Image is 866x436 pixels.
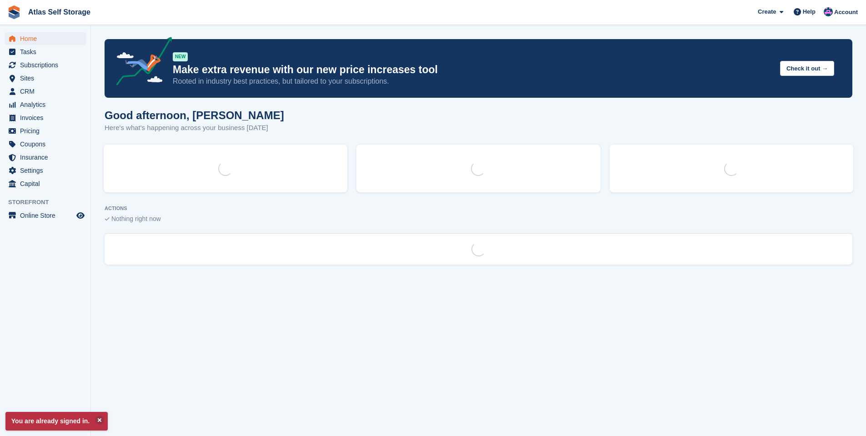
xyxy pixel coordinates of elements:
a: menu [5,125,86,137]
span: Sites [20,72,75,85]
span: Invoices [20,111,75,124]
span: Storefront [8,198,90,207]
p: ACTIONS [105,205,852,211]
img: Ryan Carroll [824,7,833,16]
span: Analytics [20,98,75,111]
a: menu [5,164,86,177]
span: Insurance [20,151,75,164]
img: blank_slate_check_icon-ba018cac091ee9be17c0a81a6c232d5eb81de652e7a59be601be346b1b6ddf79.svg [105,217,110,221]
a: Atlas Self Storage [25,5,94,20]
a: menu [5,209,86,222]
p: Here's what's happening across your business [DATE] [105,123,284,133]
span: Create [758,7,776,16]
img: price-adjustments-announcement-icon-8257ccfd72463d97f412b2fc003d46551f7dbcb40ab6d574587a9cd5c0d94... [109,37,172,89]
a: Preview store [75,210,86,221]
span: Capital [20,177,75,190]
a: menu [5,151,86,164]
span: CRM [20,85,75,98]
img: stora-icon-8386f47178a22dfd0bd8f6a31ec36ba5ce8667c1dd55bd0f319d3a0aa187defe.svg [7,5,21,19]
div: NEW [173,52,188,61]
span: Nothing right now [111,215,161,222]
span: Subscriptions [20,59,75,71]
span: Coupons [20,138,75,150]
span: Pricing [20,125,75,137]
a: menu [5,111,86,124]
a: menu [5,85,86,98]
p: Rooted in industry best practices, but tailored to your subscriptions. [173,76,773,86]
a: menu [5,98,86,111]
p: You are already signed in. [5,412,108,431]
a: menu [5,59,86,71]
a: menu [5,138,86,150]
span: Tasks [20,45,75,58]
span: Online Store [20,209,75,222]
span: Settings [20,164,75,177]
span: Help [803,7,816,16]
button: Check it out → [780,61,834,76]
a: menu [5,32,86,45]
span: Home [20,32,75,45]
a: menu [5,72,86,85]
p: Make extra revenue with our new price increases tool [173,63,773,76]
span: Account [834,8,858,17]
h1: Good afternoon, [PERSON_NAME] [105,109,284,121]
a: menu [5,45,86,58]
a: menu [5,177,86,190]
